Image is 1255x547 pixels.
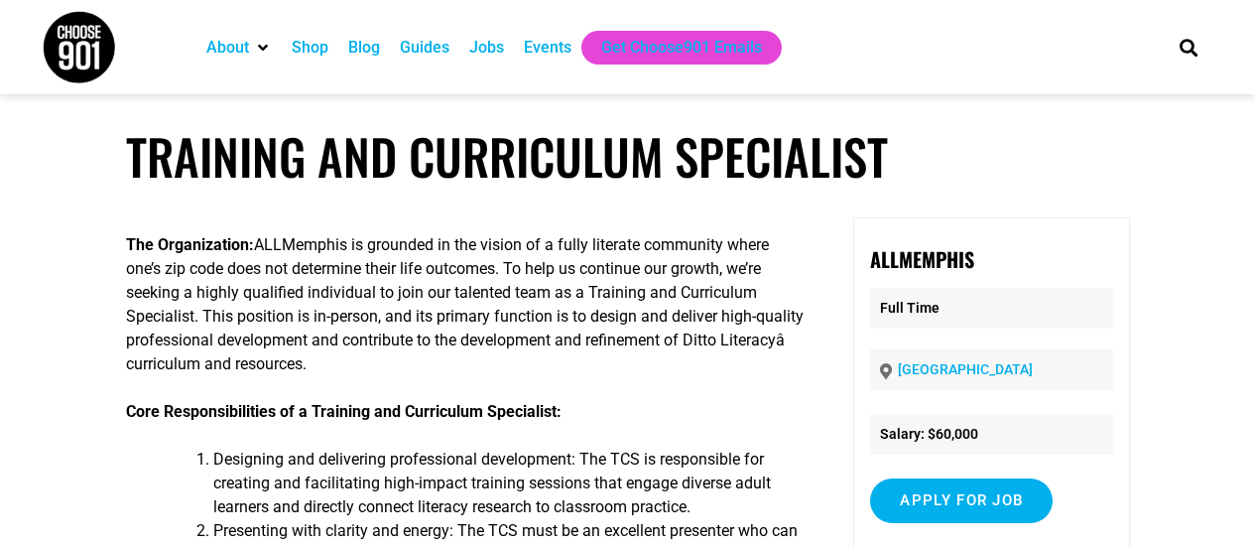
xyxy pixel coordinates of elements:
strong: The Organization: [126,235,254,254]
li: Designing and delivering professional development: The TCS is responsible for creating and facili... [213,448,804,519]
div: Search [1172,31,1204,64]
a: Guides [400,36,449,60]
nav: Main nav [196,31,1145,65]
li: Salary: $60,000 [870,414,1112,455]
a: Blog [348,36,380,60]
a: Get Choose901 Emails [601,36,762,60]
a: Jobs [469,36,504,60]
strong: Core Responsibilities of a Training and Curriculum Specialist: [126,402,562,421]
h1: Training and Curriculum Specialist [126,127,1130,186]
a: [GEOGRAPHIC_DATA] [898,361,1033,377]
p: ALLMemphis is grounded in the vision of a fully literate community where one’s zip code does not ... [126,233,804,376]
p: Full Time [870,288,1112,329]
input: Apply for job [870,479,1053,523]
a: About [206,36,249,60]
div: About [196,31,282,65]
a: Shop [292,36,328,60]
strong: ALLMemphis [870,244,974,274]
a: Events [524,36,571,60]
